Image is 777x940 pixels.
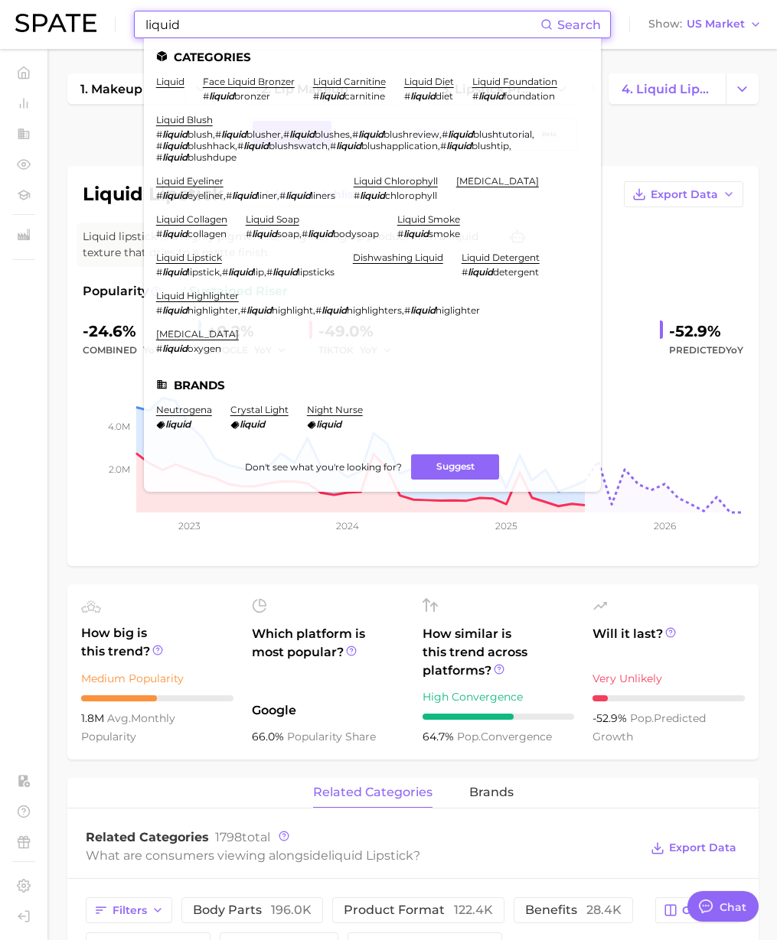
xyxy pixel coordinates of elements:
[252,730,287,743] span: 66.0%
[83,319,186,343] div: -24.6%
[436,90,453,102] span: diet
[193,904,312,916] span: body parts
[237,140,243,151] span: #
[669,319,743,343] div: -52.9%
[472,140,509,151] span: blushtip
[203,76,295,87] a: face liquid bronzer
[279,190,286,201] span: #
[252,228,277,239] em: liquid
[230,404,289,415] a: crystal light
[457,730,481,743] abbr: popularity index
[651,188,718,201] span: Export Data
[313,786,433,799] span: related categories
[83,229,499,261] span: Liquid lipstick is a highly pigmented, long-lasting lip product with a liquid texture that dries ...
[404,76,454,87] a: liquid diet
[162,151,188,163] em: liquid
[557,18,601,32] span: Search
[15,14,96,32] img: SPATE
[188,140,235,151] span: blushhack
[361,140,438,151] span: blushapplication
[243,140,269,151] em: liquid
[156,343,162,354] span: #
[358,128,384,140] em: liquid
[687,20,745,28] span: US Market
[333,228,379,239] span: bodysoap
[215,830,242,844] span: 1798
[423,714,575,720] div: 6 / 10
[277,228,299,239] span: soap
[162,343,188,354] em: liquid
[246,304,272,316] em: liquid
[308,228,333,239] em: liquid
[478,90,504,102] em: liquid
[319,90,344,102] em: liquid
[215,830,270,844] span: total
[462,252,540,263] a: liquid detergent
[726,344,743,356] span: YoY
[246,228,379,239] div: ,
[384,128,439,140] span: blushreview
[493,266,539,278] span: detergent
[472,90,478,102] span: #
[162,304,188,316] em: liquid
[246,128,281,140] span: blusher
[81,624,233,662] span: How big is this trend?
[156,128,570,163] div: , , , , , , , , ,
[156,304,480,316] div: , , ,
[81,669,233,688] div: Medium Popularity
[289,128,315,140] em: liquid
[178,520,201,532] tspan: 2023
[472,76,557,87] a: liquid foundation
[423,688,575,706] div: High Convergence
[397,228,403,239] span: #
[283,128,289,140] span: #
[156,404,212,415] a: neutrogena
[162,128,188,140] em: liquid
[316,418,341,430] em: liquid
[462,266,468,278] span: #
[504,90,555,102] span: foundation
[113,904,147,917] span: Filters
[410,90,436,102] em: liquid
[645,15,766,34] button: ShowUS Market
[144,11,540,37] input: Search here for a brand, industry, or ingredient
[525,904,622,916] span: benefits
[648,20,682,28] span: Show
[86,897,172,923] button: Filters
[593,711,706,743] span: predicted growth
[313,90,319,102] span: #
[336,520,359,532] tspan: 2024
[240,418,265,430] em: liquid
[286,190,311,201] em: liquid
[423,625,575,680] span: How similar is this trend across platforms?
[246,213,299,225] a: liquid soap
[322,304,347,316] em: liquid
[446,140,472,151] em: liquid
[273,266,298,278] em: liquid
[156,290,239,301] a: liquid highlighter
[360,190,385,201] em: liquid
[403,228,429,239] em: liquid
[156,175,224,187] a: liquid eyeliner
[315,304,322,316] span: #
[622,82,713,96] span: 4. liquid lipstick
[429,228,460,239] span: smoke
[156,266,162,278] span: #
[354,175,438,187] a: liquid chlorophyll
[156,128,162,140] span: #
[593,625,745,662] span: Will it last?
[385,190,437,201] span: chlorophyll
[330,140,336,151] span: #
[232,190,257,201] em: liquid
[457,730,552,743] span: convergence
[352,128,358,140] span: #
[83,185,224,203] h1: liquid lipstick
[311,190,335,201] span: liners
[353,252,443,263] a: dishwashing liquid
[448,128,473,140] em: liquid
[397,213,460,225] a: liquid smoke
[347,304,402,316] span: highlighters
[83,282,149,301] span: Popularity
[188,304,238,316] span: highlighter
[630,711,654,725] abbr: popularity index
